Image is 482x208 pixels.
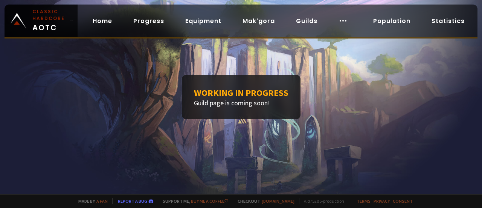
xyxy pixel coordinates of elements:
[357,198,371,204] a: Terms
[32,8,67,22] small: Classic Hardcore
[182,75,300,119] div: Guild page is coming soon!
[87,13,118,29] a: Home
[32,8,67,33] span: AOTC
[118,198,147,204] a: Report a bug
[233,198,294,204] span: Checkout
[96,198,108,204] a: a fan
[74,198,108,204] span: Made by
[5,5,78,37] a: Classic HardcoreAOTC
[426,13,471,29] a: Statistics
[299,198,344,204] span: v. d752d5 - production
[367,13,416,29] a: Population
[236,13,281,29] a: Mak'gora
[191,198,228,204] a: Buy me a coffee
[158,198,228,204] span: Support me,
[262,198,294,204] a: [DOMAIN_NAME]
[194,87,288,99] h1: Working in progress
[393,198,413,204] a: Consent
[290,13,323,29] a: Guilds
[374,198,390,204] a: Privacy
[127,13,170,29] a: Progress
[179,13,227,29] a: Equipment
